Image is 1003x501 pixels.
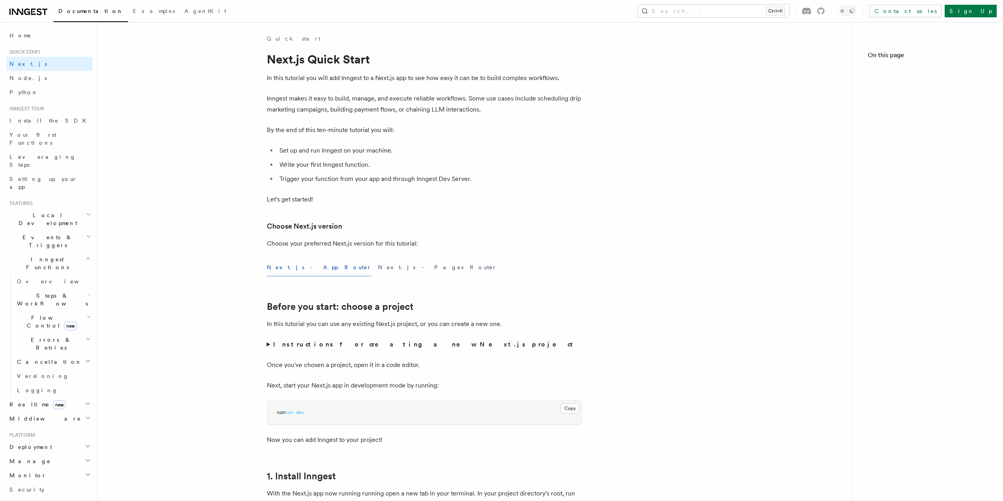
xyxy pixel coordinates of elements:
span: Logging [17,387,58,393]
a: Overview [14,274,93,289]
div: Inngest Functions [6,274,93,397]
a: Before you start: choose a project [267,301,413,312]
span: dev [296,410,304,415]
span: Python [9,89,38,95]
p: Choose your preferred Next.js version for this tutorial: [267,238,582,249]
p: Once you've chosen a project, open it in a code editor. [267,359,582,371]
span: Middleware [6,415,81,423]
a: AgentKit [180,2,231,21]
span: Deployment [6,443,52,451]
span: AgentKit [184,8,226,14]
button: Search...Ctrl+K [638,5,789,17]
h1: Next.js Quick Start [267,52,582,66]
a: Node.js [6,71,93,85]
button: Events & Triggers [6,230,93,252]
span: Next.js [9,61,47,67]
button: Flow Controlnew [14,311,93,333]
a: Security [6,482,93,497]
a: Sign Up [945,5,997,17]
h4: On this page [868,50,987,63]
li: Trigger your function from your app and through Inngest Dev Server. [277,173,582,184]
a: Setting up your app [6,172,93,194]
p: In this tutorial you can use any existing Next.js project, or you can create a new one. [267,318,582,330]
button: Copy [561,403,579,413]
a: Home [6,28,93,43]
a: 1. Install Inngest [267,471,336,482]
button: Errors & Retries [14,333,93,355]
p: In this tutorial you will add Inngest to a Next.js app to see how easy it can be to build complex... [267,73,582,84]
button: Toggle dark mode [837,6,856,16]
span: Events & Triggers [6,233,86,249]
button: Monitor [6,468,93,482]
button: Realtimenew [6,397,93,412]
span: Inngest Functions [6,255,85,271]
button: Next.js - Pages Router [378,259,497,276]
span: Overview [17,278,98,285]
li: Write your first Inngest function. [277,159,582,170]
span: Features [6,200,33,207]
span: Cancellation [14,358,82,366]
span: Platform [6,432,35,438]
a: Quick start [267,35,320,43]
span: Manage [6,457,51,465]
p: Next, start your Next.js app in development mode by running: [267,380,582,391]
button: Inngest Functions [6,252,93,274]
strong: Instructions for creating a new Next.js project [273,341,576,348]
button: Middleware [6,412,93,426]
a: Examples [128,2,180,21]
span: npm [277,410,285,415]
p: Let's get started! [267,194,582,205]
span: Leveraging Steps [9,154,76,168]
p: By the end of this ten-minute tutorial you will: [267,125,582,136]
span: Local Development [6,211,86,227]
span: Home [9,32,32,39]
span: Flow Control [14,314,87,330]
a: Documentation [54,2,128,22]
button: Local Development [6,208,93,230]
span: Versioning [17,373,69,379]
span: run [285,410,293,415]
span: Install the SDK [9,117,91,124]
span: new [53,400,66,409]
a: Logging [14,383,93,397]
span: Examples [133,8,175,14]
span: Setting up your app [9,176,77,190]
span: Your first Functions [9,132,56,146]
span: Inngest tour [6,106,44,112]
button: Deployment [6,440,93,454]
a: Choose Next.js version [267,221,342,232]
span: new [64,322,77,330]
span: Quick start [6,49,41,55]
p: Now you can add Inngest to your project! [267,434,582,445]
span: Node.js [9,75,47,81]
span: Steps & Workflows [14,292,88,307]
a: Contact sales [869,5,942,17]
button: Cancellation [14,355,93,369]
span: Realtime [6,400,66,408]
kbd: Ctrl+K [767,7,784,15]
span: Errors & Retries [14,336,86,352]
button: Steps & Workflows [14,289,93,311]
button: Manage [6,454,93,468]
p: Inngest makes it easy to build, manage, and execute reliable workflows. Some use cases include sc... [267,93,582,115]
button: Next.js - App Router [267,259,372,276]
a: Next.js [6,57,93,71]
summary: Instructions for creating a new Next.js project [267,339,582,350]
a: Leveraging Steps [6,150,93,172]
span: Security [9,486,45,493]
span: Monitor [6,471,47,479]
span: Documentation [58,8,123,14]
li: Set up and run Inngest on your machine. [277,145,582,156]
a: Install the SDK [6,114,93,128]
a: Your first Functions [6,128,93,150]
a: Versioning [14,369,93,383]
a: Python [6,85,93,99]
